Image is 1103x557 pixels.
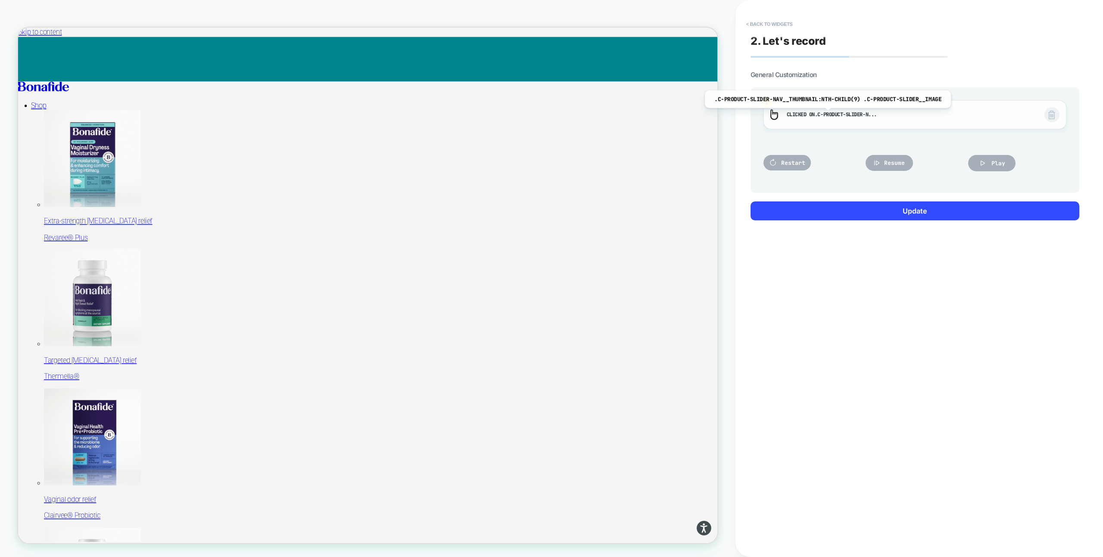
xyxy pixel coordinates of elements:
p: Revaree® Plus [34,274,933,287]
img: Revaree Plus [34,110,164,239]
span: .c-product-slider-n... [815,111,877,118]
img: resume [874,160,880,166]
a: Revaree Plus Extra-strength [MEDICAL_DATA] relief Revaree® Plus [34,110,933,286]
span: 2. Let's record [751,34,826,47]
img: Thermella [34,296,164,425]
p: Extra-strength [MEDICAL_DATA] relief [34,252,933,265]
span: General Customization [751,71,1079,79]
button: Update [751,201,1079,220]
button: Play [968,155,1016,171]
a: Shop [17,99,37,109]
span: Restart [781,159,805,167]
p: Thermella® [34,459,933,472]
img: Fake Click [1048,111,1055,119]
span: Resume [884,159,905,167]
span: Clicked on [787,110,1036,120]
p: Targeted [MEDICAL_DATA] relief [34,438,933,450]
img: Fake Click [770,109,778,120]
button: Restart [763,155,811,170]
button: < Back to widgets [742,17,797,31]
a: Thermella Targeted [MEDICAL_DATA] relief Thermella® [34,296,933,472]
button: Resume [866,155,913,171]
span: 1 [762,98,772,108]
span: Play [991,160,1005,167]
